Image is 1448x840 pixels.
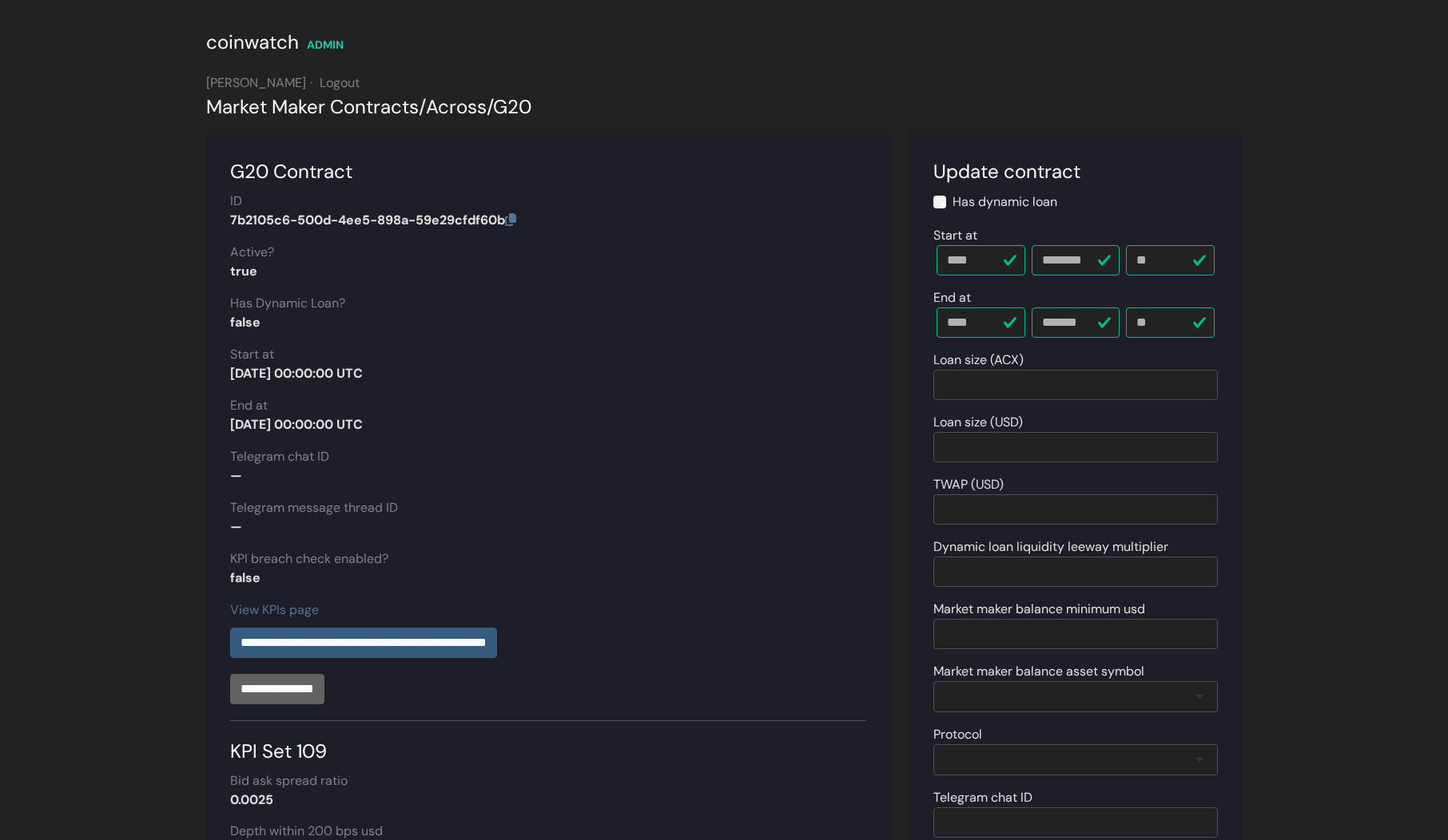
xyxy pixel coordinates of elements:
[953,192,1057,212] label: Has dynamic loan
[230,416,363,433] strong: [DATE] 00:00:00 UTC
[206,73,1242,93] div: [PERSON_NAME]
[230,294,345,313] label: Has Dynamic Loan?
[230,791,273,808] strong: 0.0025
[230,192,242,211] label: ID
[206,93,1242,121] div: Market Maker Contracts Across G20
[419,94,426,119] span: /
[230,467,242,484] strong: —
[307,37,344,53] div: ADMIN
[933,788,1032,807] label: Telegram chat ID
[933,288,971,307] label: End at
[933,662,1144,681] label: Market maker balance asset symbol
[320,74,360,91] a: Logout
[230,771,348,790] label: Bid ask spread ratio
[933,157,1218,186] div: Update contract
[230,243,274,262] label: Active?
[230,345,274,364] label: Start at
[230,212,516,228] strong: 7b2105c6-500d-4ee5-898a-59e29cfdf60b
[230,314,261,331] strong: false
[933,537,1168,557] label: Dynamic loan liquidity leeway multiplier
[206,28,299,57] div: coinwatch
[230,720,866,766] div: KPI Set 109
[230,601,319,618] a: View KPIs page
[206,36,344,53] a: coinwatch ADMIN
[933,725,982,744] label: Protocol
[230,365,363,382] strong: [DATE] 00:00:00 UTC
[933,475,1004,494] label: TWAP (USD)
[933,413,1023,432] label: Loan size (USD)
[230,498,398,517] label: Telegram message thread ID
[487,94,493,119] span: /
[933,351,1024,370] label: Loan size (ACX)
[230,549,388,569] label: KPI breach check enabled?
[230,569,261,586] strong: false
[230,157,866,186] div: G20 Contract
[310,74,312,91] span: ·
[230,263,257,279] strong: true
[933,600,1145,619] label: Market maker balance minimum usd
[230,518,242,535] strong: —
[933,226,977,245] label: Start at
[230,396,268,415] label: End at
[230,447,329,466] label: Telegram chat ID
